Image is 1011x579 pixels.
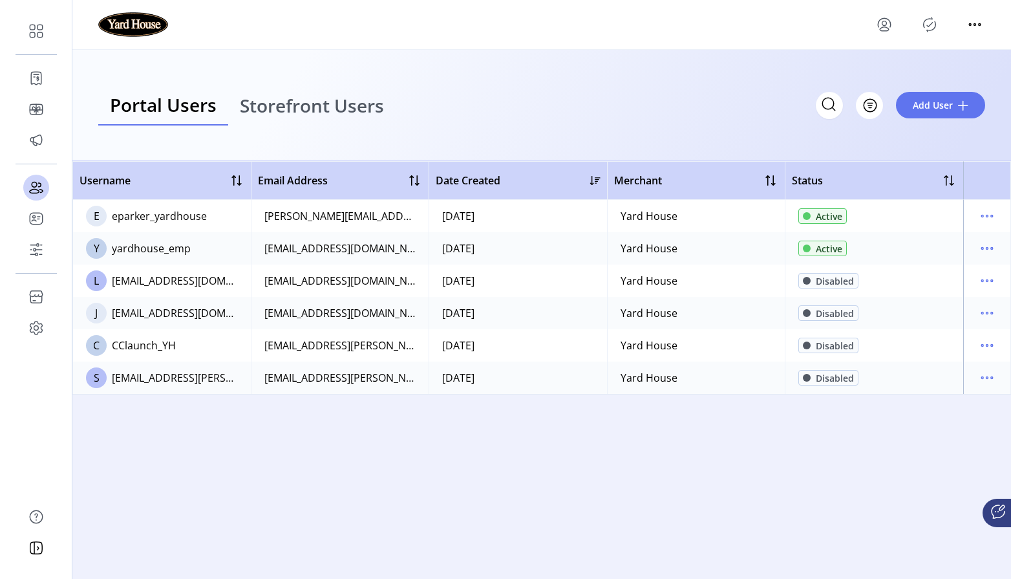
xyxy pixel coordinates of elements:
td: [DATE] [429,265,607,297]
button: menu [964,14,985,35]
span: Active [816,210,842,223]
span: Email Address [258,173,328,188]
button: menu [977,335,997,356]
div: Yard House [621,241,677,256]
div: [EMAIL_ADDRESS][DOMAIN_NAME] [112,273,238,289]
div: [EMAIL_ADDRESS][DOMAIN_NAME] [112,305,238,321]
span: S [94,370,100,386]
div: Yard House [621,208,677,224]
span: Disabled [816,339,854,353]
button: Add User [896,92,985,118]
span: Merchant [614,173,662,188]
input: Search [816,92,843,119]
a: Storefront Users [228,85,396,126]
div: Yard House [621,370,677,386]
div: yardhouse_emp [112,241,191,256]
div: Yard House [621,338,677,353]
span: Username [80,173,131,188]
button: menu [977,238,997,259]
div: [EMAIL_ADDRESS][DOMAIN_NAME] [264,305,416,321]
td: [DATE] [429,297,607,329]
button: Publisher Panel [919,14,940,35]
span: Disabled [816,371,854,385]
button: menu [977,303,997,323]
div: [EMAIL_ADDRESS][PERSON_NAME][DOMAIN_NAME] [264,338,416,353]
span: Active [816,242,842,256]
div: [EMAIL_ADDRESS][DOMAIN_NAME] [264,241,416,256]
td: [DATE] [429,232,607,265]
button: menu [977,206,997,226]
button: menu [977,367,997,388]
span: L [94,273,99,289]
span: Status [792,173,823,188]
div: Yard House [621,273,677,289]
span: Storefront Users [240,96,384,115]
div: [EMAIL_ADDRESS][PERSON_NAME][DOMAIN_NAME] [264,370,416,386]
a: Portal Users [98,85,228,126]
span: Date Created [436,173,500,188]
div: CClaunch_YH [112,338,176,353]
span: Disabled [816,307,854,320]
button: Filter Button [856,92,883,119]
span: C [93,338,100,353]
span: Y [94,241,100,256]
div: eparker_yardhouse [112,208,207,224]
div: [EMAIL_ADDRESS][PERSON_NAME][DOMAIN_NAME] [112,370,238,386]
td: [DATE] [429,329,607,362]
span: E [94,208,100,224]
td: [DATE] [429,200,607,232]
td: [DATE] [429,362,607,394]
button: menu [874,14,895,35]
div: [EMAIL_ADDRESS][DOMAIN_NAME] [264,273,416,289]
img: logo [98,12,168,37]
button: menu [977,270,997,291]
span: Disabled [816,274,854,288]
div: [PERSON_NAME][EMAIL_ADDRESS][DOMAIN_NAME] [264,208,416,224]
div: Yard House [621,305,677,321]
span: J [95,305,98,321]
span: Portal Users [110,96,217,114]
span: Add User [913,98,953,112]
